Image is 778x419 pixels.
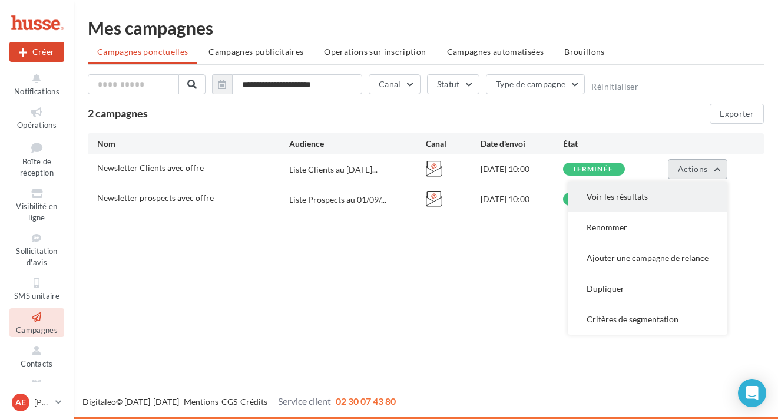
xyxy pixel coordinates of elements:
[486,74,585,94] button: Type de campagne
[738,379,766,407] div: Open Intercom Messenger
[221,397,237,407] a: CGS
[97,193,214,203] span: Newsletter prospects avec offre
[568,182,727,212] button: Voir les résultats
[289,194,386,206] span: Liste Prospects au 01/09/...
[278,395,331,407] span: Service client
[9,42,64,62] button: Créer
[16,325,58,335] span: Campagnes
[324,47,426,57] span: Operations sur inscription
[289,138,426,150] div: Audience
[447,47,544,57] span: Campagnes automatisées
[668,159,727,179] button: Actions
[20,157,54,177] span: Boîte de réception
[481,193,563,205] div: [DATE] 10:00
[208,47,303,57] span: Campagnes publicitaires
[16,202,57,222] span: Visibilité en ligne
[568,304,727,335] button: Critères de segmentation
[9,376,64,405] a: Médiathèque
[97,163,204,173] span: Newsletter Clients avec offre
[82,397,396,407] span: © [DATE]-[DATE] - - -
[591,82,638,91] button: Réinitialiser
[16,246,57,267] span: Sollicitation d'avis
[9,42,64,62] div: Nouvelle campagne
[568,212,727,243] button: Renommer
[710,104,764,124] button: Exporter
[82,397,116,407] a: Digitaleo
[564,47,605,57] span: Brouillons
[9,308,64,337] a: Campagnes
[427,74,479,94] button: Statut
[14,291,59,301] span: SMS unitaire
[97,138,289,150] div: Nom
[426,138,481,150] div: Canal
[17,120,57,130] span: Opérations
[336,395,396,407] span: 02 30 07 43 80
[289,164,378,176] span: Liste Clients au [DATE]...
[568,273,727,304] button: Dupliquer
[88,19,764,37] div: Mes campagnes
[568,243,727,273] button: Ajouter une campagne de relance
[240,397,267,407] a: Crédits
[563,138,645,150] div: État
[15,397,26,408] span: Ae
[9,274,64,303] a: SMS unitaire
[14,87,59,96] span: Notifications
[9,229,64,269] a: Sollicitation d'avis
[21,359,53,368] span: Contacts
[481,138,563,150] div: Date d'envoi
[9,342,64,371] a: Contacts
[34,397,51,408] p: [PERSON_NAME] et [PERSON_NAME]
[9,70,64,98] button: Notifications
[572,166,614,173] div: terminée
[9,184,64,225] a: Visibilité en ligne
[9,391,64,414] a: Ae [PERSON_NAME] et [PERSON_NAME]
[369,74,421,94] button: Canal
[678,164,707,174] span: Actions
[481,163,563,175] div: [DATE] 10:00
[9,103,64,132] a: Opérations
[88,107,148,120] span: 2 campagnes
[184,397,218,407] a: Mentions
[9,137,64,180] a: Boîte de réception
